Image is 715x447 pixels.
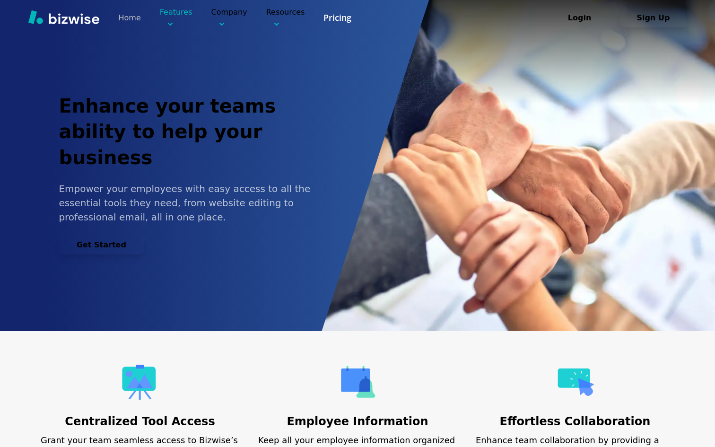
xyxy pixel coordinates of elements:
[547,13,620,22] a: Login
[266,7,305,29] p: Resources
[59,240,144,249] a: Get Started
[119,360,161,403] img: Centralized Tool Access Icon
[500,414,651,429] h3: Effortless Collaboration
[287,414,428,429] h3: Employee Information
[620,13,687,22] a: Sign Up
[323,12,351,24] a: Pricing
[160,7,192,29] p: Features
[547,9,613,27] button: Login
[211,7,247,29] p: Company
[59,236,144,254] button: Get Started
[554,360,596,403] img: Effortless Collaboration Icon
[336,360,379,403] img: Employee Information Icon
[620,9,687,27] button: Sign Up
[118,13,140,22] a: Home
[28,10,99,24] img: Bizwise Logo
[59,93,322,170] h2: Enhance your teams ability to help your business
[65,414,215,429] h3: Centralized Tool Access
[59,182,322,224] p: Empower your employees with easy access to all the essential tools they need, from website editin...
